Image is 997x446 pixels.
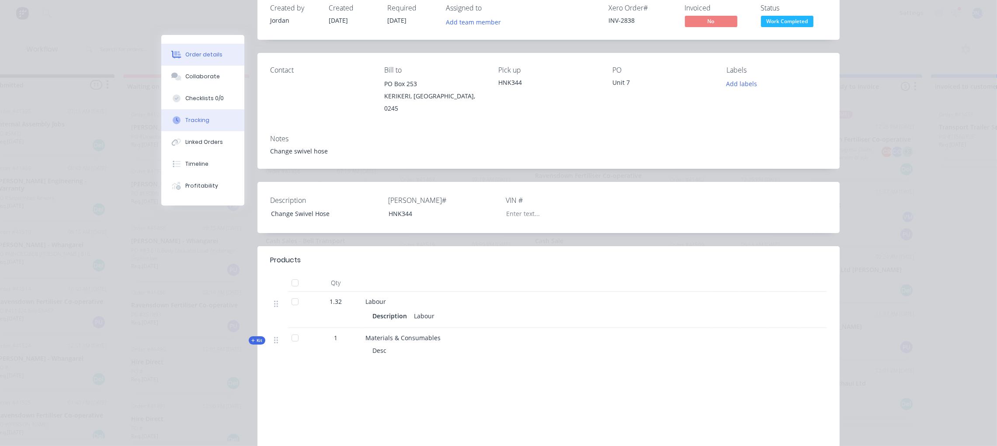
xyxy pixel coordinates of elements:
span: Desc [373,346,387,355]
button: Add labels [722,78,762,90]
div: Linked Orders [185,138,223,146]
div: Description [373,310,411,322]
div: Change Swivel Hose [264,207,373,220]
button: Add team member [446,16,506,28]
div: Timeline [185,160,208,168]
div: Pick up [498,66,598,74]
div: Created [329,4,377,12]
div: HNK344 [382,207,491,220]
div: Bill to [384,66,484,74]
button: Work Completed [761,16,813,29]
div: Products [271,255,301,265]
div: Qty [310,274,362,292]
div: Contact [271,66,371,74]
div: KERIKERI, [GEOGRAPHIC_DATA], 0245 [384,90,484,115]
div: Kit [249,336,265,345]
div: Change swivel hose [271,146,827,156]
button: Collaborate [161,66,244,87]
span: Kit [251,337,263,344]
label: [PERSON_NAME]# [388,195,497,206]
div: HNK344 [498,78,598,87]
div: Required [388,4,436,12]
div: PO Box 253KERIKERI, [GEOGRAPHIC_DATA], 0245 [384,78,484,115]
div: Order details [185,51,222,59]
button: Linked Orders [161,131,244,153]
div: Xero Order # [609,4,674,12]
span: 1.32 [330,297,342,306]
div: Invoiced [685,4,750,12]
span: Work Completed [761,16,813,27]
label: VIN # [506,195,615,206]
span: 1 [334,333,338,342]
div: Tracking [185,116,209,124]
div: Assigned to [446,4,534,12]
div: Unit 7 [612,78,712,90]
button: Profitability [161,175,244,197]
button: Order details [161,44,244,66]
button: Tracking [161,109,244,131]
div: Status [761,4,827,12]
label: Description [271,195,380,206]
button: Checklists 0/0 [161,87,244,109]
div: Labour [411,310,438,322]
button: Timeline [161,153,244,175]
div: Jordan [271,16,319,25]
div: Notes [271,135,827,143]
div: Profitability [185,182,218,190]
div: Collaborate [185,73,220,80]
div: INV-2838 [609,16,674,25]
span: No [685,16,737,27]
span: Materials & Consumables [366,334,441,342]
div: Checklists 0/0 [185,94,224,102]
div: PO [612,66,712,74]
div: Labels [726,66,827,74]
span: [DATE] [329,16,348,24]
span: [DATE] [388,16,407,24]
span: Labour [366,297,386,306]
button: Add team member [441,16,505,28]
div: Created by [271,4,319,12]
div: PO Box 253 [384,78,484,90]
